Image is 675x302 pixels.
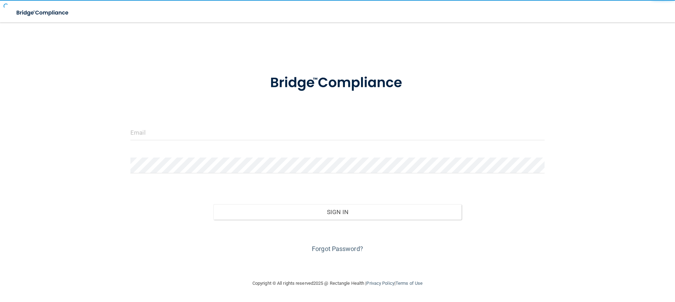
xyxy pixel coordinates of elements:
[11,6,75,20] img: bridge_compliance_login_screen.278c3ca4.svg
[396,281,423,286] a: Terms of Use
[256,65,419,101] img: bridge_compliance_login_screen.278c3ca4.svg
[312,245,363,252] a: Forgot Password?
[130,124,545,140] input: Email
[209,272,466,295] div: Copyright © All rights reserved 2025 @ Rectangle Health | |
[366,281,394,286] a: Privacy Policy
[213,204,462,220] button: Sign In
